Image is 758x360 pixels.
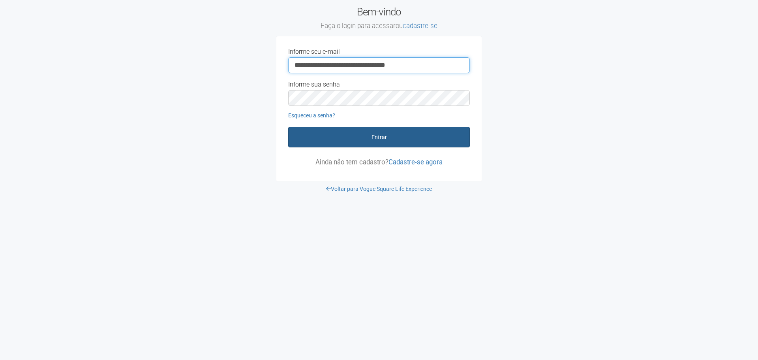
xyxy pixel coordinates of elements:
[326,186,432,192] a: Voltar para Vogue Square Life Experience
[403,22,437,30] a: cadastre-se
[288,158,470,166] p: Ainda não tem cadastro?
[276,22,482,30] small: Faça o login para acessar
[288,112,335,119] a: Esqueceu a senha?
[388,158,443,166] a: Cadastre-se agora
[288,81,340,88] label: Informe sua senha
[396,22,437,30] span: ou
[276,6,482,30] h2: Bem-vindo
[288,127,470,147] button: Entrar
[288,48,340,55] label: Informe seu e-mail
